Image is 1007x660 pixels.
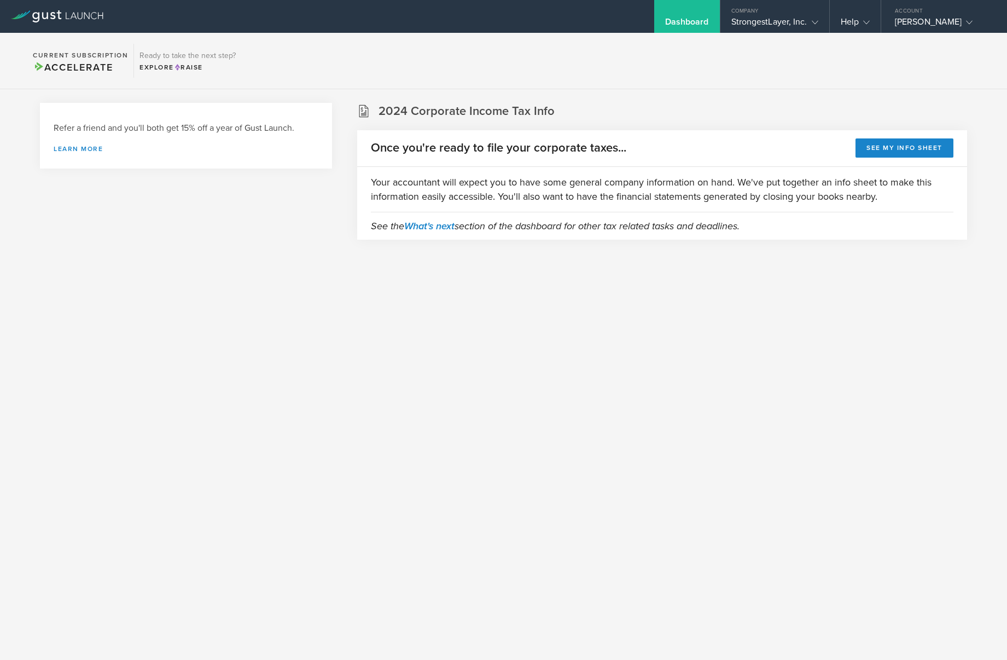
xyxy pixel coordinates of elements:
[731,16,818,33] div: StrongestLayer, Inc.
[371,140,626,156] h2: Once you're ready to file your corporate taxes...
[895,16,988,33] div: [PERSON_NAME]
[841,16,870,33] div: Help
[379,103,555,119] h2: 2024 Corporate Income Tax Info
[133,44,241,78] div: Ready to take the next step?ExploreRaise
[139,62,236,72] div: Explore
[54,146,318,152] a: Learn more
[139,52,236,60] h3: Ready to take the next step?
[952,607,1007,660] iframe: Chat Widget
[665,16,709,33] div: Dashboard
[371,220,740,232] em: See the section of the dashboard for other tax related tasks and deadlines.
[33,52,128,59] h2: Current Subscription
[54,122,318,135] h3: Refer a friend and you'll both get 15% off a year of Gust Launch.
[855,138,953,158] button: See my info sheet
[33,61,113,73] span: Accelerate
[174,63,203,71] span: Raise
[371,175,953,204] p: Your accountant will expect you to have some general company information on hand. We've put toget...
[404,220,455,232] a: What's next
